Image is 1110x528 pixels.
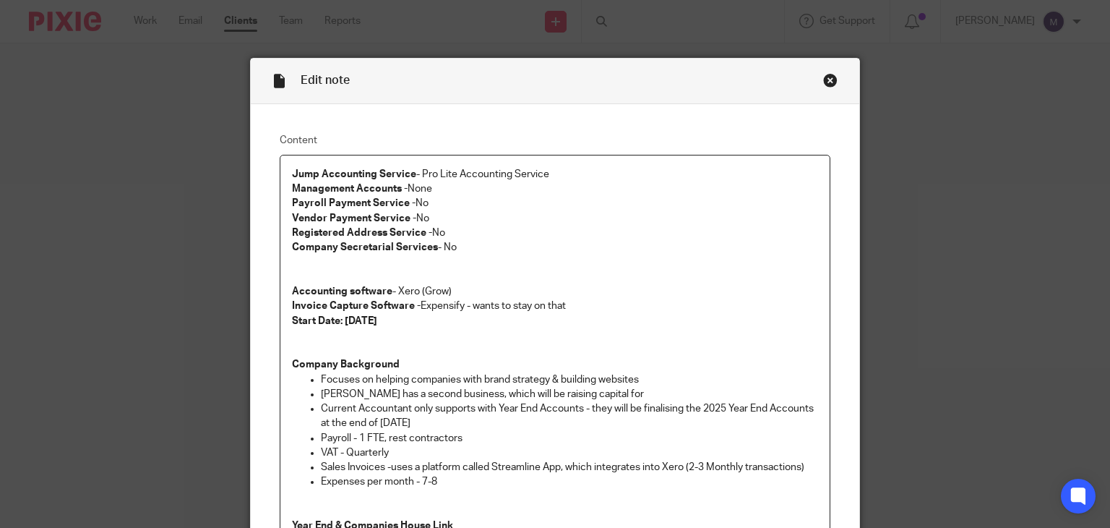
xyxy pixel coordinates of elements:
[321,401,819,431] p: Current Accountant only supports with Year End Accounts - they will be finalising the 2025 Year E...
[321,474,819,489] p: Expenses per month - 7-8
[321,446,819,460] p: VAT - Quarterly
[321,387,819,401] p: [PERSON_NAME] has a second business, which will be raising capital for
[292,167,819,226] p: - Pro Lite Accounting Service None No No
[321,372,819,387] p: Focuses on helping companies with brand strategy & building websites
[823,73,838,88] div: Close this dialog window
[292,228,432,238] strong: Registered Address Service -
[301,74,350,86] span: Edit note
[292,301,421,311] strong: Invoice Capture Software -
[292,213,416,223] strong: Vendor Payment Service -
[321,431,819,446] p: Payroll - 1 FTE, rest contractors
[292,198,416,208] strong: Payroll Payment Service -
[292,359,400,370] strong: Company Background
[292,316,377,326] strong: Start Date: [DATE]
[280,133,831,148] label: Content
[321,460,819,474] p: Sales Invoices -uses a platform called Streamline App, which integrates into Xero (2-3 Monthly tr...
[292,226,819,240] p: No
[292,184,408,194] strong: Management Accounts -
[292,169,416,179] strong: Jump Accounting Service
[292,242,438,252] strong: Company Secretarial Services
[292,286,392,297] strong: Accounting software
[292,240,819,255] p: - No
[292,284,819,314] p: - Xero (Grow) Expensify - wants to stay on that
